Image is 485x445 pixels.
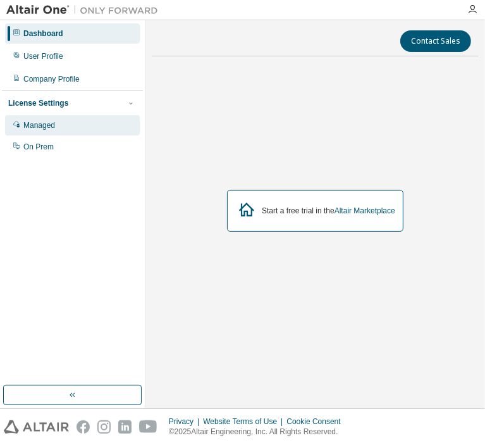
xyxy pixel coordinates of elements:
[139,420,157,434] img: youtube.svg
[77,420,90,434] img: facebook.svg
[203,417,286,427] div: Website Terms of Use
[169,427,348,437] p: © 2025 Altair Engineering, Inc. All Rights Reserved.
[286,417,348,427] div: Cookie Consent
[6,4,164,16] img: Altair One
[23,142,54,152] div: On Prem
[97,420,111,434] img: instagram.svg
[23,51,63,61] div: User Profile
[4,420,69,434] img: altair_logo.svg
[118,420,132,434] img: linkedin.svg
[8,98,68,108] div: License Settings
[335,206,395,215] a: Altair Marketplace
[262,206,395,216] div: Start a free trial in the
[23,120,55,130] div: Managed
[23,74,80,84] div: Company Profile
[400,30,471,52] button: Contact Sales
[23,28,63,39] div: Dashboard
[169,417,203,427] div: Privacy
